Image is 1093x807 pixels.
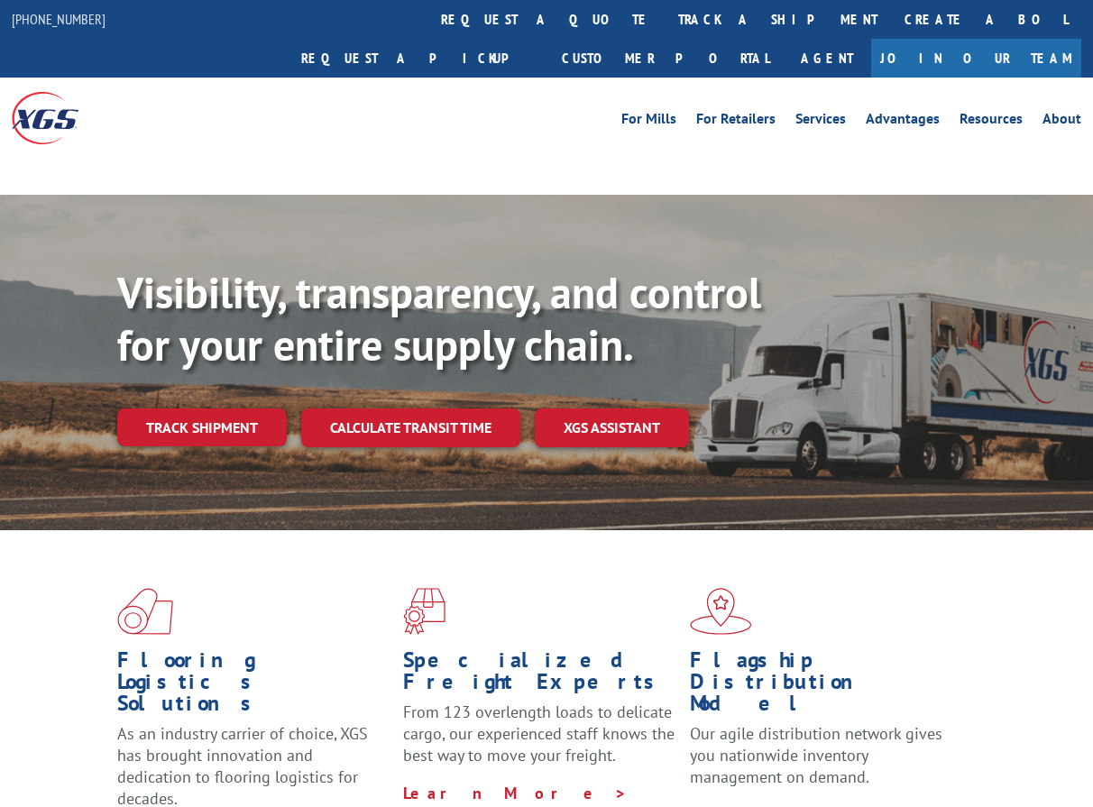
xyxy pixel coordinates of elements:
[301,408,520,447] a: Calculate transit time
[795,112,846,132] a: Services
[690,588,752,635] img: xgs-icon-flagship-distribution-model-red
[1042,112,1081,132] a: About
[690,649,962,723] h1: Flagship Distribution Model
[117,588,173,635] img: xgs-icon-total-supply-chain-intelligence-red
[403,649,675,702] h1: Specialized Freight Experts
[866,112,940,132] a: Advantages
[12,10,106,28] a: [PHONE_NUMBER]
[621,112,676,132] a: For Mills
[117,408,287,446] a: Track shipment
[690,723,942,787] span: Our agile distribution network gives you nationwide inventory management on demand.
[403,702,675,782] p: From 123 overlength loads to delicate cargo, our experienced staff knows the best way to move you...
[960,112,1023,132] a: Resources
[783,39,871,78] a: Agent
[117,264,761,372] b: Visibility, transparency, and control for your entire supply chain.
[535,408,689,447] a: XGS ASSISTANT
[548,39,783,78] a: Customer Portal
[696,112,776,132] a: For Retailers
[871,39,1081,78] a: Join Our Team
[117,649,390,723] h1: Flooring Logistics Solutions
[288,39,548,78] a: Request a pickup
[403,588,445,635] img: xgs-icon-focused-on-flooring-red
[403,783,628,803] a: Learn More >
